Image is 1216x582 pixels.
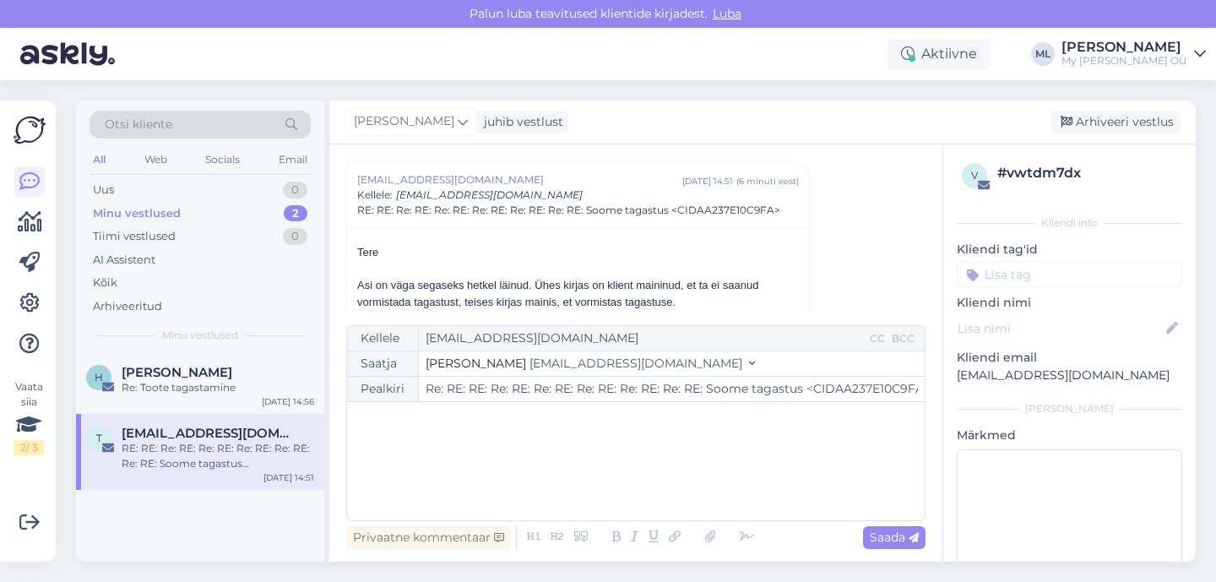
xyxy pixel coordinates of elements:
div: CC [866,331,888,346]
img: Askly Logo [14,114,46,146]
div: Uus [93,182,114,199]
span: t [96,432,102,444]
span: Kellele : [357,188,393,201]
p: Kliendi tag'id [957,241,1182,258]
div: Re: Toote tagastamine [122,380,314,395]
div: Email [275,149,311,171]
span: v [971,169,978,182]
div: Web [141,149,171,171]
div: [PERSON_NAME] [957,401,1182,416]
div: Privaatne kommentaar [346,526,511,549]
div: juhib vestlust [477,113,563,131]
div: RE: RE: Re: RE: Re: RE: Re: RE: Re: RE: Re: RE: Soome tagastus <CIDAA237E10C9FA> [122,441,314,471]
span: teenindus@dpd.ee [122,426,297,441]
div: 0 [283,228,307,245]
input: Recepient... [419,326,866,351]
p: Kliendi email [957,349,1182,367]
p: Kliendi nimi [957,294,1182,312]
div: Minu vestlused [93,205,181,222]
div: 2 [284,205,307,222]
div: [DATE] 14:56 [262,395,314,408]
div: 2 / 3 [14,440,44,455]
div: Tere [357,244,799,261]
span: [EMAIL_ADDRESS][DOMAIN_NAME] [396,188,583,201]
span: Helena Saastamoinen [122,365,232,380]
div: Aktiivne [888,39,991,69]
div: Kliendi info [957,215,1182,231]
div: 0 [283,182,307,199]
span: Luba [708,6,746,21]
span: [EMAIL_ADDRESS][DOMAIN_NAME] [357,172,682,188]
div: Tiimi vestlused [93,228,176,245]
div: Vaata siia [14,379,44,455]
span: Otsi kliente [105,116,172,133]
div: [DATE] 14:51 [263,471,314,484]
div: BCC [888,331,918,346]
input: Lisa nimi [958,319,1163,338]
span: Minu vestlused [162,328,238,343]
div: [PERSON_NAME] [1061,41,1187,54]
a: [PERSON_NAME]My [PERSON_NAME] OÜ [1061,41,1206,68]
div: My [PERSON_NAME] OÜ [1061,54,1187,68]
div: Socials [202,149,243,171]
span: [PERSON_NAME] [426,356,526,371]
div: AI Assistent [93,252,155,269]
div: All [90,149,109,171]
div: Kellele [347,326,419,351]
div: Kõik [93,275,117,291]
span: H [95,371,103,383]
div: Asi on väga segaseks hetkel läinud. Ühes kirjas on klient maininud, et ta ei saanud vormistada ta... [357,277,799,310]
div: Arhiveeritud [93,298,162,315]
div: ( 6 minuti eest ) [736,175,799,188]
div: [DATE] 14:51 [682,175,733,188]
span: Saada [870,530,919,545]
div: ML [1031,42,1055,66]
div: Arhiveeri vestlus [1050,111,1181,133]
button: [PERSON_NAME] [EMAIL_ADDRESS][DOMAIN_NAME] [426,355,755,373]
span: [PERSON_NAME] [354,112,454,131]
input: Write subject here... [419,377,925,401]
p: Märkmed [957,427,1182,444]
p: [EMAIL_ADDRESS][DOMAIN_NAME] [957,367,1182,384]
span: RE: RE: Re: RE: Re: RE: Re: RE: Re: RE: Re: RE: Soome tagastus <CIDAA237E10C9FA> [357,203,780,218]
div: Saatja [347,351,419,376]
div: # vwtdm7dx [997,163,1177,183]
input: Lisa tag [957,262,1182,287]
div: Pealkiri [347,377,419,401]
span: [EMAIL_ADDRESS][DOMAIN_NAME] [529,356,742,371]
